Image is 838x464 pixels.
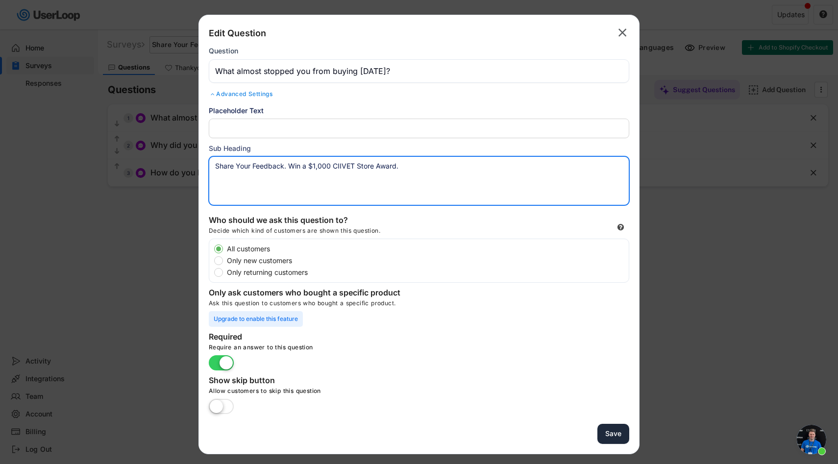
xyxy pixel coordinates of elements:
text:  [618,25,627,40]
div: Who should we ask this question to? [209,215,405,227]
div: Advanced Settings [209,90,629,98]
button: Save [597,424,629,444]
button:  [616,25,629,41]
div: Sub Heading [209,143,629,153]
label: Only new customers [224,257,629,264]
div: Allow customers to skip this question [209,387,503,399]
div: Upgrade to enable this feature [209,311,303,327]
label: Only returning customers [224,269,629,276]
div: Question [209,47,238,55]
div: Require an answer to this question [209,343,503,355]
div: Required [209,332,405,343]
div: Decide which kind of customers are shown this question. [209,227,454,239]
div: Only ask customers who bought a specific product [209,288,405,299]
label: All customers [224,245,629,252]
div: Edit Question [209,27,266,39]
input: Type your question here... [209,59,629,83]
div: Placeholder Text [209,105,629,116]
a: Open chat [797,425,826,454]
div: Show skip button [209,375,405,387]
div: Ask this question to customers who bought a specific product. [209,299,629,311]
